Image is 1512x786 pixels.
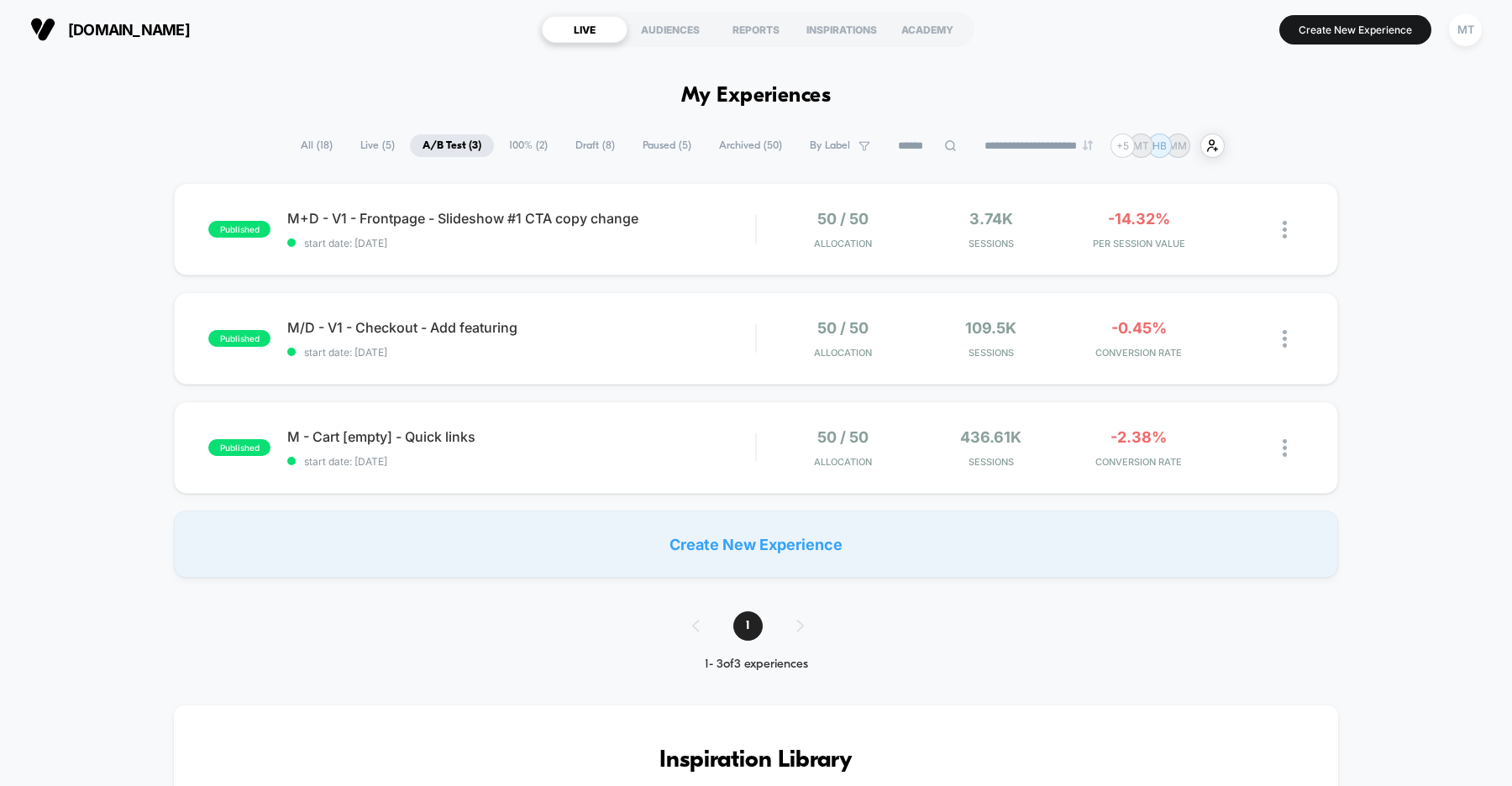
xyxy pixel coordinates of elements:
span: Archived ( 50 ) [706,134,795,157]
span: 50 / 50 [817,210,869,228]
span: start date: [DATE] [287,455,755,468]
div: ACADEMY [885,16,970,43]
span: 436.61k [960,428,1021,446]
span: Allocation [814,238,872,249]
span: -14.32% [1108,210,1170,228]
span: published [208,221,270,238]
div: MT [1449,13,1482,46]
span: 109.5k [965,319,1016,337]
button: Create New Experience [1279,15,1431,45]
img: end [1083,140,1093,150]
img: close [1283,221,1287,238]
h1: My Experiences [681,84,832,108]
span: Live ( 5 ) [348,134,407,157]
span: Draft ( 8 ) [563,134,627,157]
span: PER SESSION VALUE [1069,238,1209,249]
div: 1 - 3 of 3 experiences [675,658,837,672]
img: close [1283,439,1287,457]
span: -2.38% [1110,428,1167,446]
p: MT [1133,139,1149,152]
span: 100% ( 2 ) [496,134,560,157]
div: REPORTS [713,16,799,43]
div: Create New Experience [174,511,1338,578]
img: Visually logo [30,17,55,42]
span: Allocation [814,456,872,468]
span: -0.45% [1111,319,1167,337]
span: Sessions [921,347,1061,359]
span: Allocation [814,347,872,359]
span: 50 / 50 [817,319,869,337]
span: 50 / 50 [817,428,869,446]
span: published [208,439,270,456]
span: published [208,330,270,347]
span: A/B Test ( 3 ) [410,134,494,157]
div: LIVE [542,16,627,43]
h3: Inspiration Library [224,747,1288,774]
span: All ( 18 ) [288,134,345,157]
span: By Label [810,139,850,152]
span: start date: [DATE] [287,346,755,359]
span: Sessions [921,238,1061,249]
img: close [1283,330,1287,348]
span: M - Cart [empty] - Quick links [287,428,755,445]
span: Sessions [921,456,1061,468]
span: CONVERSION RATE [1069,456,1209,468]
span: Paused ( 5 ) [630,134,704,157]
button: MT [1444,13,1487,47]
span: [DOMAIN_NAME] [68,21,190,39]
button: [DOMAIN_NAME] [25,16,195,43]
div: INSPIRATIONS [799,16,885,43]
span: M+D - V1 - Frontpage - Slideshow #1 CTA copy change [287,210,755,227]
div: AUDIENCES [627,16,713,43]
p: HB [1152,139,1167,152]
span: start date: [DATE] [287,237,755,249]
p: MM [1168,139,1187,152]
span: CONVERSION RATE [1069,347,1209,359]
div: + 5 [1110,134,1135,158]
span: M/D - V1 - Checkout - Add featuring [287,319,755,336]
span: 3.74k [969,210,1013,228]
span: 1 [733,611,763,641]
